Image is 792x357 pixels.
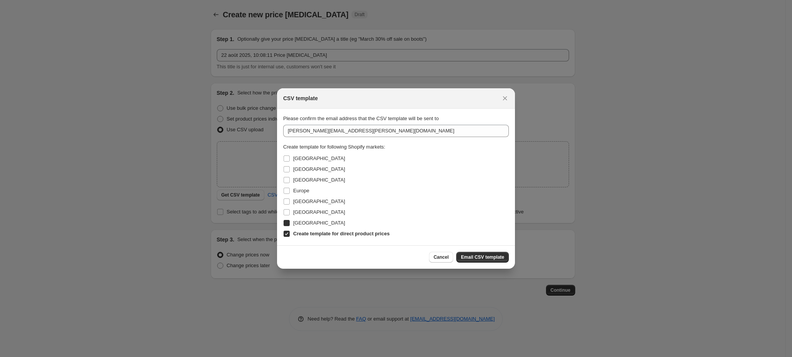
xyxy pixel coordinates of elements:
[293,166,345,172] span: [GEOGRAPHIC_DATA]
[293,209,345,215] span: [GEOGRAPHIC_DATA]
[283,143,509,151] div: Create template for following Shopify markets:
[293,231,389,236] b: Create template for direct product prices
[283,94,318,102] h2: CSV template
[461,254,504,260] span: Email CSV template
[293,198,345,204] span: [GEOGRAPHIC_DATA]
[456,252,509,263] button: Email CSV template
[429,252,453,263] button: Cancel
[283,116,439,121] span: Please confirm the email address that the CSV template will be sent to
[293,188,309,193] span: Europe
[293,220,345,226] span: [GEOGRAPHIC_DATA]
[293,155,345,161] span: [GEOGRAPHIC_DATA]
[293,177,345,183] span: [GEOGRAPHIC_DATA]
[434,254,449,260] span: Cancel
[500,93,510,104] button: Close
